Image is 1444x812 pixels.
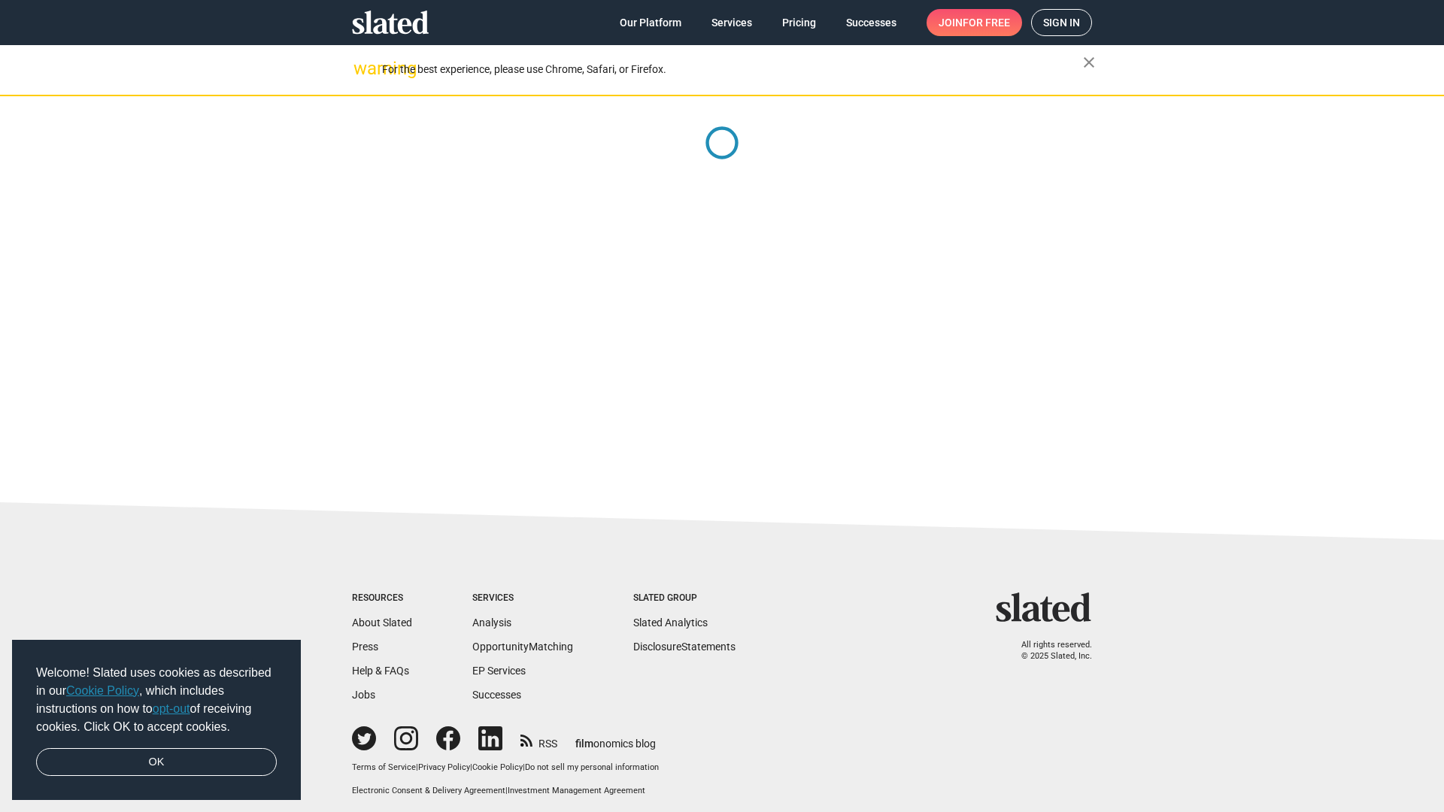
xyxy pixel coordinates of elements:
[782,9,816,36] span: Pricing
[520,728,557,751] a: RSS
[575,725,656,751] a: filmonomics blog
[1006,640,1092,662] p: All rights reserved. © 2025 Slated, Inc.
[352,786,505,795] a: Electronic Consent & Delivery Agreement
[472,641,573,653] a: OpportunityMatching
[472,665,526,677] a: EP Services
[352,592,412,604] div: Resources
[352,665,409,677] a: Help & FAQs
[711,9,752,36] span: Services
[1043,10,1080,35] span: Sign in
[352,617,412,629] a: About Slated
[472,689,521,701] a: Successes
[633,617,708,629] a: Slated Analytics
[12,640,301,801] div: cookieconsent
[1031,9,1092,36] a: Sign in
[608,9,693,36] a: Our Platform
[633,641,736,653] a: DisclosureStatements
[418,762,470,772] a: Privacy Policy
[834,9,909,36] a: Successes
[352,689,375,701] a: Jobs
[36,664,277,736] span: Welcome! Slated uses cookies as described in our , which includes instructions on how to of recei...
[1080,53,1098,71] mat-icon: close
[353,59,372,77] mat-icon: warning
[770,9,828,36] a: Pricing
[963,9,1010,36] span: for free
[66,684,139,697] a: Cookie Policy
[36,748,277,777] a: dismiss cookie message
[416,762,418,772] span: |
[575,738,593,750] span: film
[505,786,508,795] span: |
[472,592,573,604] div: Services
[472,617,511,629] a: Analysis
[382,59,1083,80] div: For the best experience, please use Chrome, Safari, or Firefox.
[508,786,645,795] a: Investment Management Agreement
[620,9,681,36] span: Our Platform
[352,641,378,653] a: Press
[153,702,190,715] a: opt-out
[699,9,764,36] a: Services
[352,762,416,772] a: Terms of Service
[470,762,472,772] span: |
[523,762,525,772] span: |
[472,762,523,772] a: Cookie Policy
[939,9,1010,36] span: Join
[846,9,896,36] span: Successes
[633,592,736,604] div: Slated Group
[927,9,1022,36] a: Joinfor free
[525,762,659,774] button: Do not sell my personal information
